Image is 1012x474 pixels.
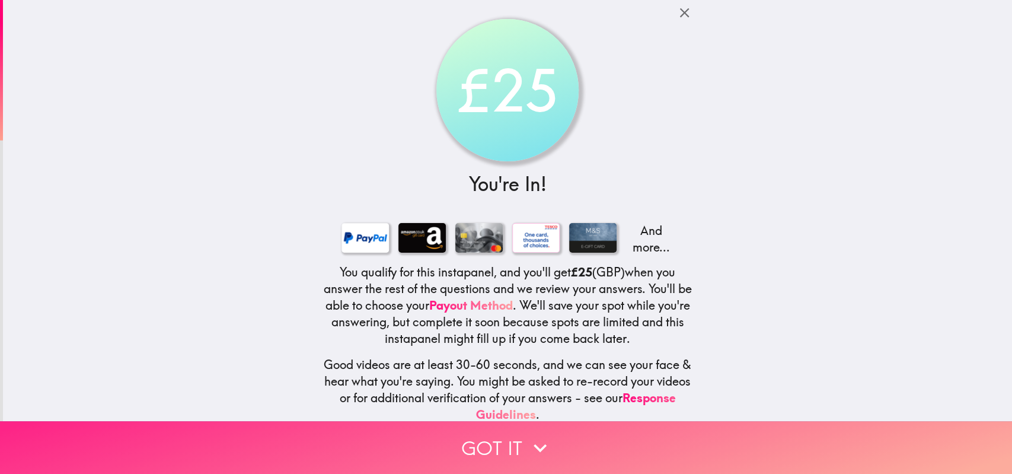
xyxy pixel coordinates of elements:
[323,264,692,347] h5: You qualify for this instapanel, and you'll get (GBP) when you answer the rest of the questions a...
[323,357,692,423] h5: Good videos are at least 30-60 seconds, and we can see your face & hear what you're saying. You m...
[626,222,673,256] p: And more...
[440,23,574,157] div: £25
[323,171,692,198] h3: You're In!
[429,298,513,313] a: Payout Method
[571,265,592,279] b: £25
